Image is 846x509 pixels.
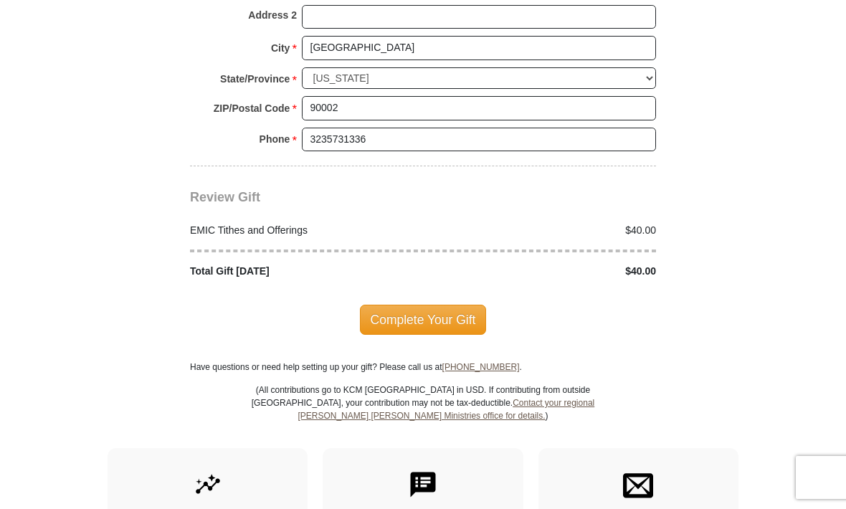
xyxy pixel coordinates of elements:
p: (All contributions go to KCM [GEOGRAPHIC_DATA] in USD. If contributing from outside [GEOGRAPHIC_D... [251,384,595,448]
strong: ZIP/Postal Code [214,98,290,118]
strong: Address 2 [248,5,297,25]
div: $40.00 [423,264,664,279]
a: [PHONE_NUMBER] [442,362,520,372]
strong: State/Province [220,69,290,89]
span: Complete Your Gift [360,305,487,335]
div: Total Gift [DATE] [183,264,424,279]
div: $40.00 [423,223,664,238]
div: EMIC Tithes and Offerings [183,223,424,238]
img: envelope.svg [623,470,653,500]
img: text-to-give.svg [408,470,438,500]
p: Have questions or need help setting up your gift? Please call us at . [190,361,656,374]
img: give-by-stock.svg [193,470,223,500]
strong: Phone [260,129,290,149]
span: Review Gift [190,190,260,204]
strong: City [271,38,290,58]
